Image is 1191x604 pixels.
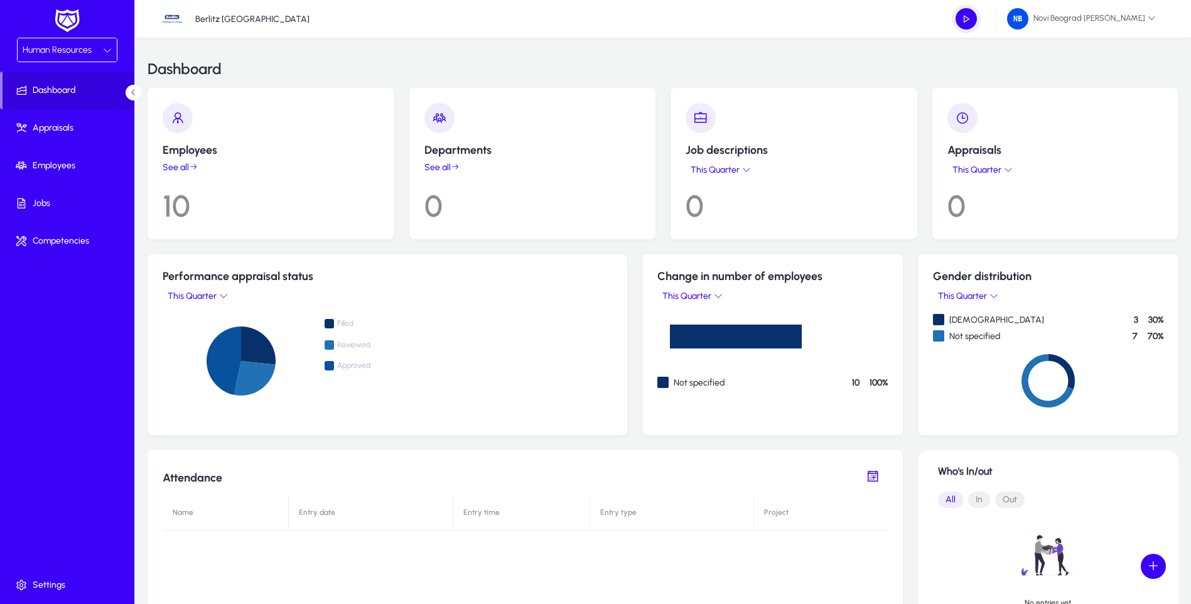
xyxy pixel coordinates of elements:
[3,185,137,222] a: Jobs
[947,178,1164,224] p: 0
[670,325,802,348] path: Not specified 10
[3,579,137,591] span: Settings
[325,320,421,331] span: Filled
[995,492,1025,508] button: Out
[1007,8,1028,30] img: 222.png
[3,109,137,147] a: Appraisals
[938,487,1158,512] mat-button-toggle-group: Font Style
[3,235,137,247] span: Competencies
[933,314,1163,325] div: FEMALE-legend
[3,159,137,172] span: Employees
[949,331,1000,342] p: Not specified
[933,288,1001,304] button: This Quarter
[933,269,1163,283] h5: Gender distribution
[1007,8,1156,30] span: Novi Beograd [PERSON_NAME]
[1148,315,1163,325] h4: 30%
[3,197,137,210] span: Jobs
[3,84,134,97] span: Dashboard
[1148,331,1163,342] h4: 70%
[165,291,219,301] span: This Quarter
[968,492,990,508] button: In
[1134,315,1138,325] h4: 3
[3,566,137,604] a: Settings
[163,288,230,304] button: This Quarter
[852,377,860,388] h4: 10
[337,340,421,350] span: Reviewed
[950,164,1004,175] span: This Quarter
[947,162,1015,178] button: This Quarter
[163,162,379,173] a: See all
[148,62,222,77] h3: Dashboard
[686,143,902,157] p: Job descriptions
[657,269,888,283] h5: Change in number of employees
[163,178,379,224] p: 10
[163,269,612,283] h5: Performance appraisal status
[160,7,184,31] img: 34.jpg
[870,377,888,388] h4: 100%
[195,14,310,24] p: Berlitz [GEOGRAPHIC_DATA]
[337,361,421,370] span: Approved
[938,465,1158,477] h1: Who's In/out
[686,178,902,224] p: 0
[163,143,379,157] p: Employees
[688,164,742,175] span: This Quarter
[1133,331,1138,342] h4: 7
[947,143,1164,157] p: Appraisals
[424,143,641,157] p: Departments
[938,492,963,508] button: All
[998,522,1099,588] img: no-data.svg
[337,319,421,328] span: Filled
[51,8,83,34] img: white-logo.png
[3,147,137,185] a: Employees
[163,471,222,485] h5: Attendance
[424,178,641,224] p: 0
[949,315,1044,325] p: [DEMOGRAPHIC_DATA]
[424,162,641,173] a: See all
[686,162,753,178] button: This Quarter
[933,330,1163,342] div: Not specified-legend
[325,341,421,352] span: Reviewed
[657,288,725,304] button: This Quarter
[660,291,714,301] span: This Quarter
[674,377,725,388] p: Not specified
[3,222,137,260] a: Competencies
[23,45,92,55] span: Human Resources
[657,377,888,388] div: Not specified-legend
[935,291,989,301] span: This Quarter
[3,122,137,134] span: Appraisals
[997,8,1166,30] button: Novi Beograd [PERSON_NAME]
[325,362,421,373] span: Approved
